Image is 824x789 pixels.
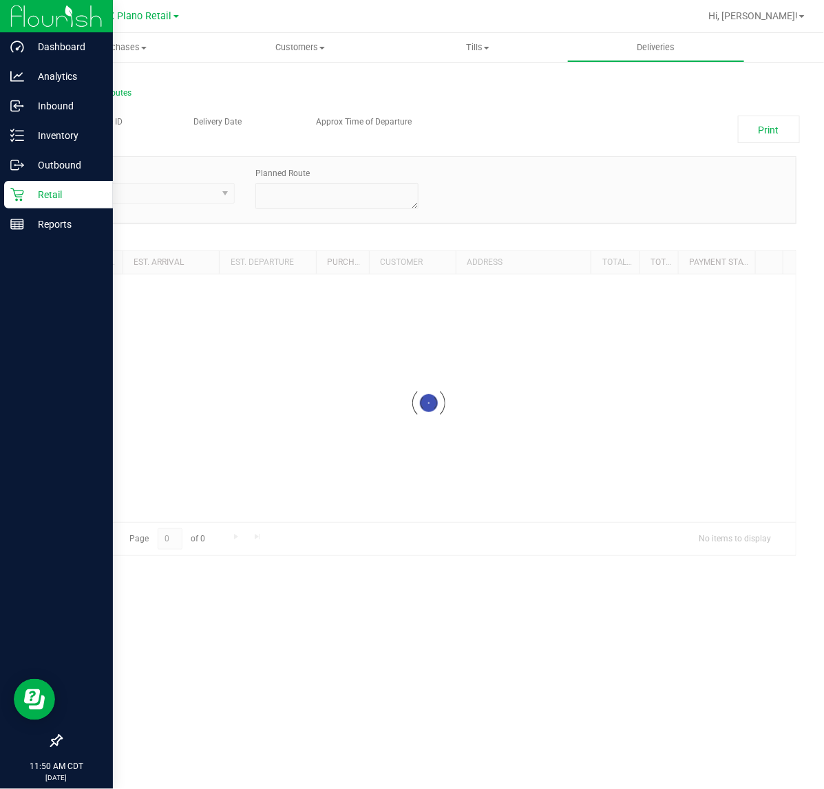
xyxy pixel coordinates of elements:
span: TX Plano Retail [103,10,172,22]
inline-svg: Dashboard [10,40,24,54]
span: Hi, [PERSON_NAME]! [708,10,798,21]
span: Tills [390,41,567,54]
p: 11:50 AM CDT [6,760,107,772]
a: Purchases [33,33,211,62]
span: Deliveries [618,41,693,54]
inline-svg: Inventory [10,129,24,142]
p: Outbound [24,157,107,173]
p: Inventory [24,127,107,144]
iframe: Resource center [14,679,55,720]
p: Dashboard [24,39,107,55]
p: [DATE] [6,772,107,783]
p: Analytics [24,68,107,85]
a: Customers [211,33,390,62]
p: Reports [24,216,107,233]
p: Inbound [24,98,107,114]
p: Retail [24,186,107,203]
a: Deliveries [567,33,746,62]
inline-svg: Analytics [10,69,24,83]
inline-svg: Retail [10,188,24,202]
label: Delivery Date [193,116,242,128]
inline-svg: Outbound [10,158,24,172]
label: Approx Time of Departure [316,116,412,128]
span: Purchases [33,41,211,54]
a: Print Manifest [738,116,800,143]
a: Tills [389,33,567,62]
inline-svg: Inbound [10,99,24,113]
label: Planned Route [255,167,310,180]
inline-svg: Reports [10,217,24,231]
span: Customers [212,41,389,54]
